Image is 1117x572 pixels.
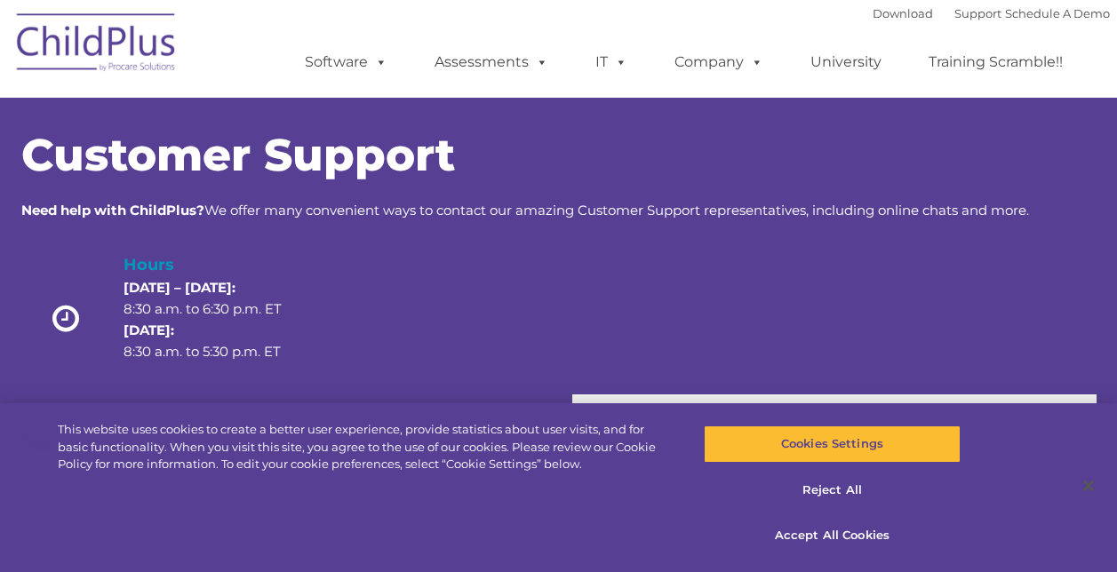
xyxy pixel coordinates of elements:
[1005,6,1110,20] a: Schedule A Demo
[873,6,933,20] a: Download
[1069,466,1108,505] button: Close
[287,44,405,80] a: Software
[21,202,1029,218] span: We offer many convenient ways to contact our amazing Customer Support representatives, including ...
[58,421,670,473] div: This website uses cookies to create a better user experience, provide statistics about user visit...
[124,252,312,277] h4: Hours
[704,425,961,463] button: Cookies Settings
[8,1,186,90] img: ChildPlus by Procare Solutions
[21,128,455,182] span: Customer Support
[124,277,312,362] p: 8:30 a.m. to 6:30 p.m. ET 8:30 a.m. to 5:30 p.m. ET
[873,6,1110,20] font: |
[657,44,781,80] a: Company
[954,6,1001,20] a: Support
[578,44,645,80] a: IT
[704,472,961,509] button: Reject All
[21,202,204,218] strong: Need help with ChildPlus?
[124,279,235,296] strong: [DATE] – [DATE]:
[793,44,899,80] a: University
[911,44,1081,80] a: Training Scramble!!
[417,44,566,80] a: Assessments
[124,322,174,338] strong: [DATE]:
[704,517,961,554] button: Accept All Cookies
